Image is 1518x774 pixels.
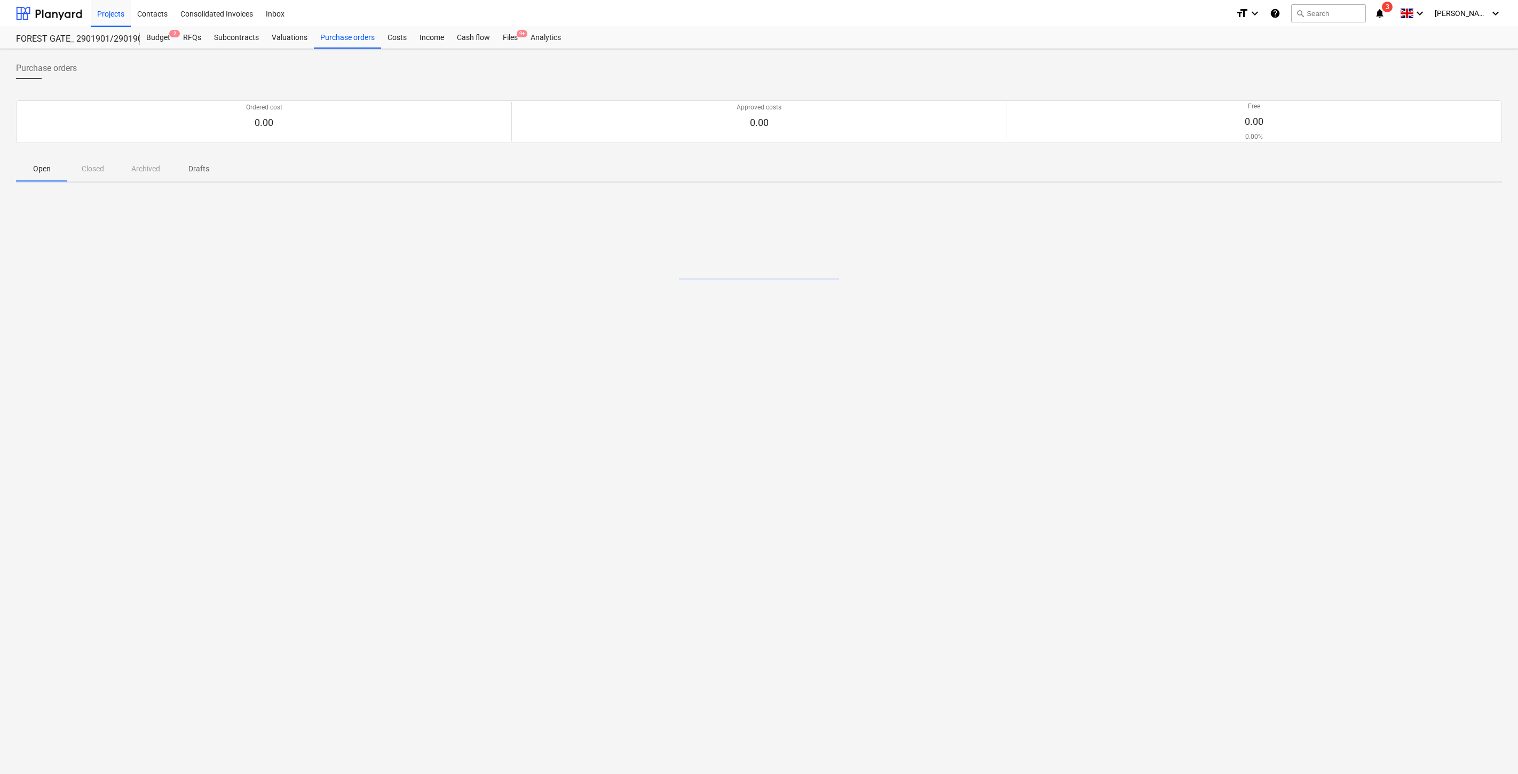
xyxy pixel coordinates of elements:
p: Approved costs [737,103,781,112]
p: 0.00% [1245,132,1263,141]
a: Purchase orders [314,27,381,49]
div: Budget [140,27,177,49]
p: Free [1245,102,1263,111]
span: [PERSON_NAME] [1435,9,1488,18]
i: format_size [1236,7,1248,20]
a: Subcontracts [208,27,265,49]
p: Open [29,163,54,175]
span: 3 [1382,2,1393,12]
i: keyboard_arrow_down [1413,7,1426,20]
a: Files9+ [496,27,524,49]
i: keyboard_arrow_down [1489,7,1502,20]
div: FOREST GATE_ 2901901/2901902/2901903 [16,34,127,45]
span: search [1296,9,1304,18]
span: 2 [169,30,180,37]
p: 0.00 [1245,115,1263,128]
i: notifications [1374,7,1385,20]
p: Drafts [186,163,211,175]
a: Valuations [265,27,314,49]
button: Search [1291,4,1366,22]
a: Budget2 [140,27,177,49]
p: 0.00 [737,116,781,129]
i: Knowledge base [1270,7,1280,20]
a: Income [413,27,450,49]
a: Cash flow [450,27,496,49]
iframe: Chat Widget [1465,723,1518,774]
div: Files [496,27,524,49]
span: Purchase orders [16,62,77,75]
p: 0.00 [246,116,282,129]
span: 9+ [517,30,527,37]
a: Analytics [524,27,567,49]
i: keyboard_arrow_down [1248,7,1261,20]
a: RFQs [177,27,208,49]
p: Ordered cost [246,103,282,112]
a: Costs [381,27,413,49]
